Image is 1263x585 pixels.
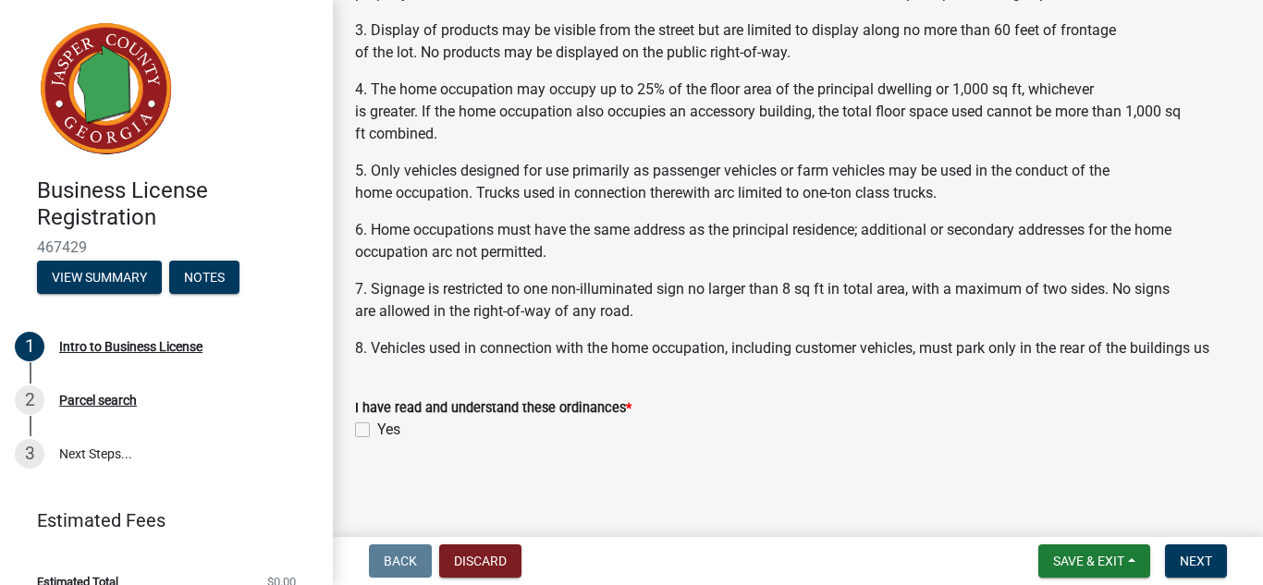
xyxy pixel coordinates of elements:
button: View Summary [37,261,162,294]
button: Next [1165,544,1227,578]
div: 3 [15,439,44,469]
div: Intro to Business License [59,340,202,353]
div: 1 [15,332,44,361]
span: Back [384,554,417,568]
span: Next [1180,554,1212,568]
p: 6. Home occupations must have the same address as the principal residence; additional or secondar... [355,219,1241,263]
p: 3. Display of products may be visible from the street but are limited to display along no more th... [355,19,1241,64]
button: Discard [439,544,521,578]
p: 8. Vehicles used in connection with the home occupation, including customer vehicles, must park o... [355,337,1241,360]
p: 5. Only vehicles designed for use primarily as passenger vehicles or farm vehicles may be used in... [355,160,1241,204]
span: Save & Exit [1053,554,1124,568]
button: Notes [169,261,239,294]
label: Yes [377,419,400,441]
label: I have read and understand these ordinances [355,402,631,415]
wm-modal-confirm: Notes [169,271,239,286]
p: 4. The home occupation may occupy up to 25% of the floor area of the principal dwelling or 1,000 ... [355,79,1241,145]
div: Parcel search [59,394,137,407]
div: 2 [15,385,44,415]
span: 467429 [37,238,296,256]
p: 7. Signage is restricted to one non-illuminated sign no larger than 8 sq ft in total area, with a... [355,278,1241,323]
button: Save & Exit [1038,544,1150,578]
a: Estimated Fees [15,502,303,539]
wm-modal-confirm: Summary [37,271,162,286]
img: Jasper County, Georgia [37,19,176,158]
button: Back [369,544,432,578]
h4: Business License Registration [37,177,318,231]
